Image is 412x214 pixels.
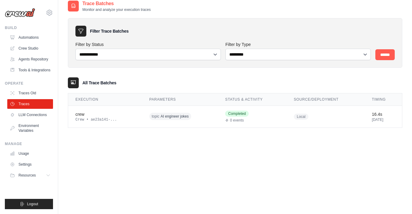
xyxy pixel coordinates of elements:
[7,65,53,75] a: Tools & Integrations
[18,173,36,178] span: Resources
[82,7,151,12] p: Monitor and analyze your execution traces
[5,25,53,30] div: Build
[75,111,135,117] div: crew
[5,81,53,86] div: Operate
[75,41,221,47] label: Filter by Status
[7,54,53,64] a: Agents Repository
[7,110,53,120] a: LLM Connections
[68,93,142,106] th: Execution
[75,117,135,122] div: Crew • ae23a141-...
[372,111,395,117] div: 16.4s
[7,33,53,42] a: Automations
[142,93,218,106] th: Parameters
[287,93,365,106] th: Source/Deployment
[7,149,53,158] a: Usage
[7,121,53,135] a: Environment Variables
[152,114,159,119] span: topic
[82,80,116,86] h3: All Trace Batches
[7,170,53,180] button: Resources
[161,114,189,119] span: AI engineer jokes
[90,28,128,34] h3: Filter Trace Batches
[225,41,370,47] label: Filter by Type
[5,141,53,146] div: Manage
[372,117,395,122] div: [DATE]
[27,202,38,206] span: Logout
[294,114,309,120] span: Local
[149,112,211,121] div: topic: AI engineer jokes
[7,160,53,169] a: Settings
[5,199,53,209] button: Logout
[225,111,249,117] span: Completed
[7,88,53,98] a: Traces Old
[7,99,53,109] a: Traces
[7,44,53,53] a: Crew Studio
[5,8,35,17] img: Logo
[365,93,402,106] th: Timing
[218,93,286,106] th: Status & Activity
[230,118,244,123] span: 0 events
[68,105,402,128] tr: View details for crew execution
